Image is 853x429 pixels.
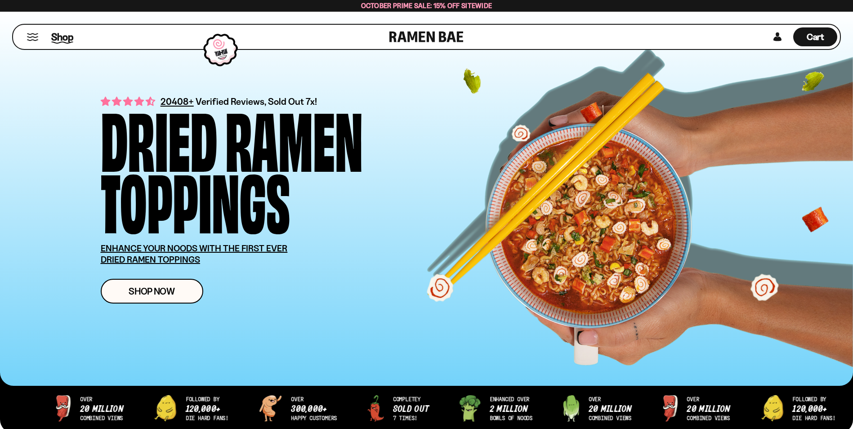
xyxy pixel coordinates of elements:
[793,25,837,49] div: Cart
[101,106,217,168] div: Dried
[101,168,290,229] div: Toppings
[129,286,175,296] span: Shop Now
[361,1,492,10] span: October Prime Sale: 15% off Sitewide
[225,106,363,168] div: Ramen
[807,31,824,42] span: Cart
[101,279,203,304] a: Shop Now
[51,27,73,47] a: Shop
[51,30,73,44] span: Shop
[27,33,39,41] button: Mobile Menu Trigger
[101,243,288,265] u: ENHANCE YOUR NOODS WITH THE FIRST EVER DRIED RAMEN TOPPINGS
